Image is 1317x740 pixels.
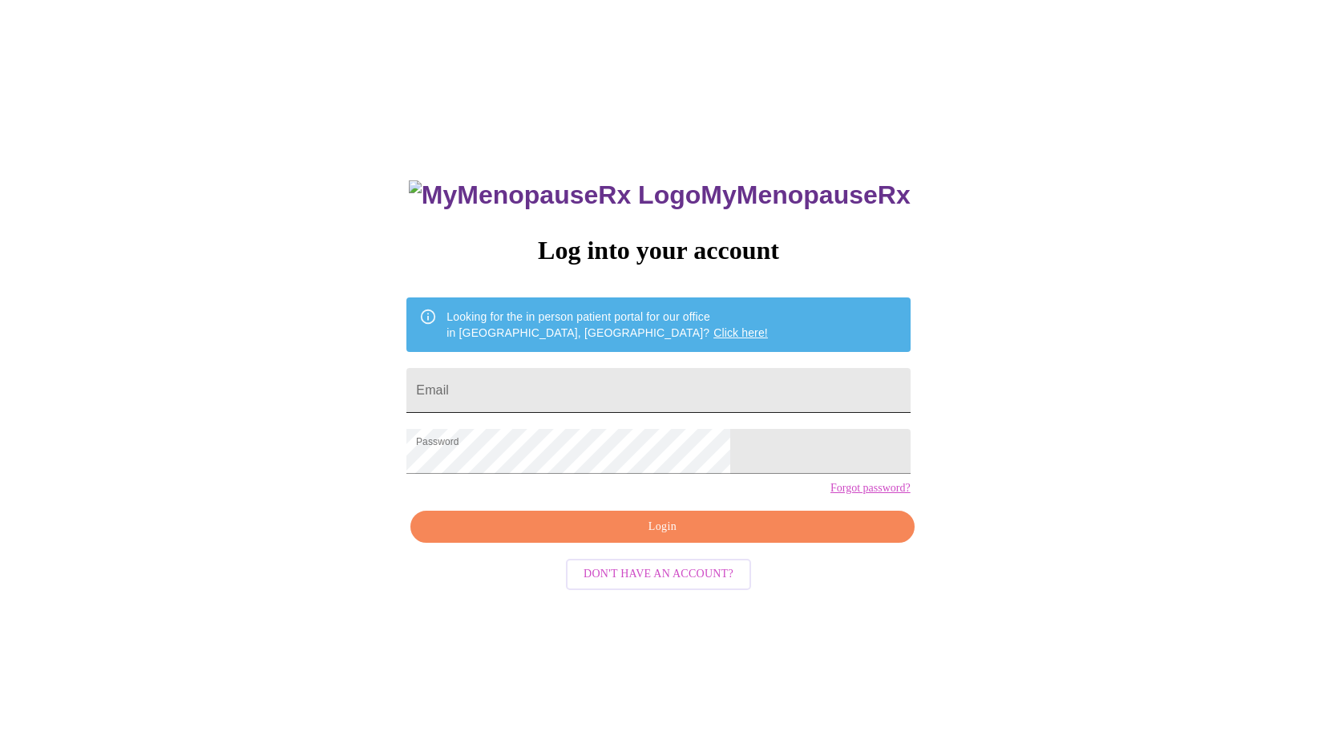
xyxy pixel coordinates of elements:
[566,559,751,590] button: Don't have an account?
[446,302,768,347] div: Looking for the in person patient portal for our office in [GEOGRAPHIC_DATA], [GEOGRAPHIC_DATA]?
[584,564,733,584] span: Don't have an account?
[409,180,911,210] h3: MyMenopauseRx
[409,180,701,210] img: MyMenopauseRx Logo
[429,517,895,537] span: Login
[406,236,910,265] h3: Log into your account
[713,326,768,339] a: Click here!
[830,482,911,495] a: Forgot password?
[562,566,755,580] a: Don't have an account?
[410,511,914,544] button: Login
